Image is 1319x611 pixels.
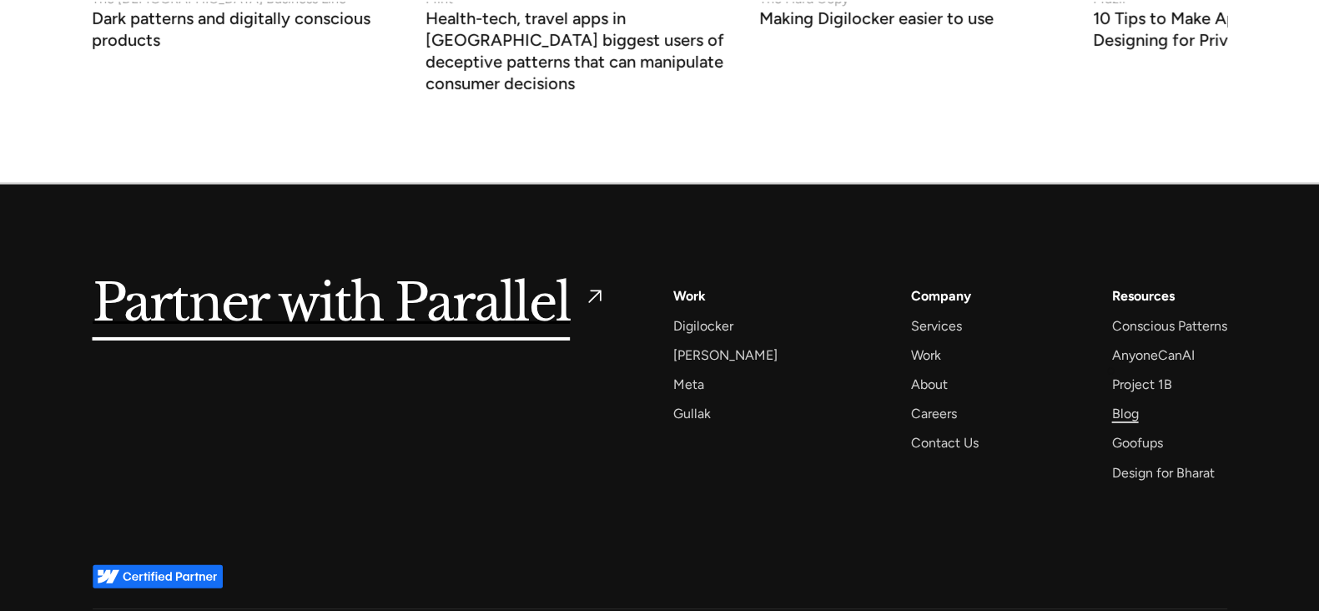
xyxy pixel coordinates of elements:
h3: Dark patterns and digitally conscious products [92,13,392,51]
h5: Partner with Parallel [93,285,571,323]
a: Blog [1111,402,1138,425]
a: Goofups [1111,432,1162,454]
a: Design for Bharat [1111,462,1214,484]
a: AnyoneCanAI [1111,344,1194,366]
a: Meta [673,373,704,396]
a: Work [911,344,941,366]
a: Work [673,285,706,307]
a: [PERSON_NAME] [673,344,778,366]
a: Gullak [673,402,711,425]
h3: Health-tech, travel apps in [GEOGRAPHIC_DATA] biggest users of deceptive patterns that can manipu... [425,13,726,94]
h3: Making Digilocker easier to use [759,13,994,29]
a: Digilocker [673,315,733,337]
a: Partner with Parallel [93,285,607,323]
a: Contact Us [911,432,979,454]
div: Resources [1111,285,1174,307]
a: About [911,373,948,396]
a: Company [911,285,971,307]
a: Careers [911,402,957,425]
a: Conscious Patterns [1111,315,1226,337]
a: Services [911,315,962,337]
a: Project 1B [1111,373,1171,396]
